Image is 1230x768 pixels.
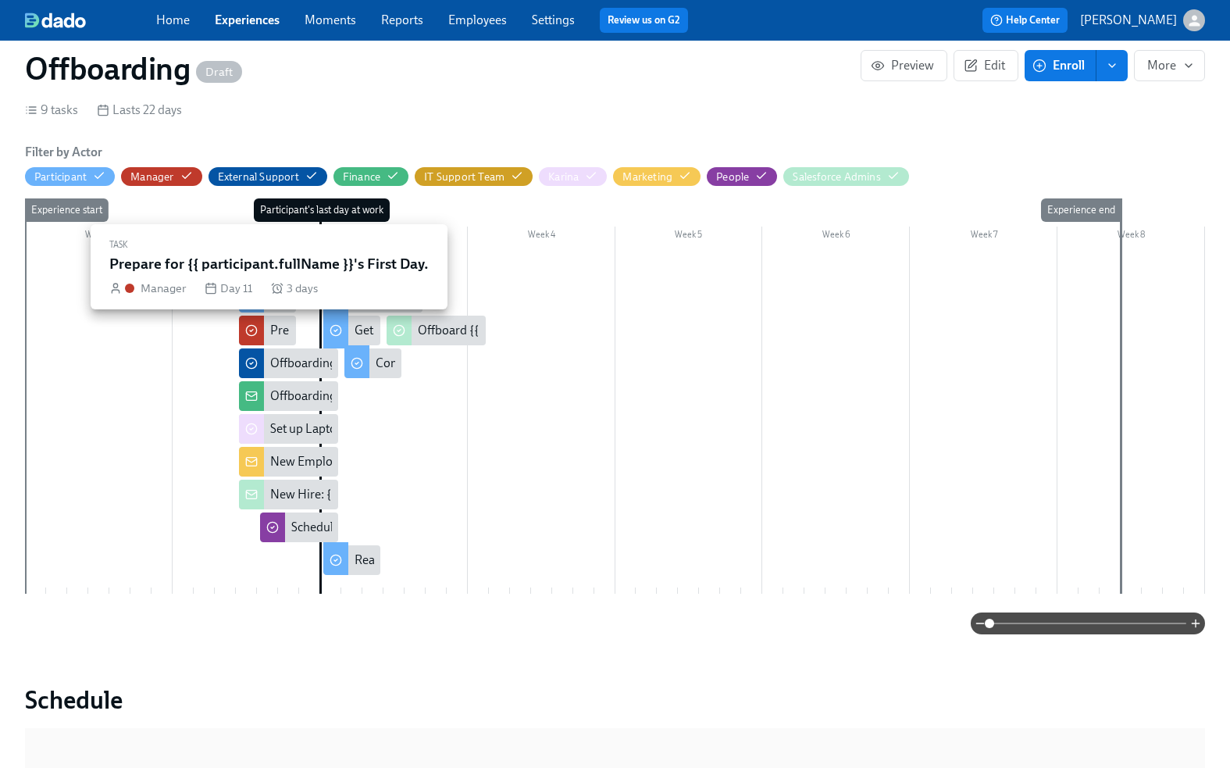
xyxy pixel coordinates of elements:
[97,102,182,119] div: Lasts 22 days
[239,480,338,509] div: New Hire: {{ participant.fullName }}, starting {{ participant.startDate | MMMM Do }}
[1134,50,1205,81] button: More
[109,254,429,274] h5: Prepare for {{ participant.fullName }}'s First Day.
[793,170,880,184] div: Hide Salesforce Admins
[415,167,533,186] button: IT Support Team
[355,552,478,569] div: Read the InfoSec Policy
[615,227,763,247] div: Week 5
[215,13,280,27] a: Experiences
[622,170,672,184] div: Hide Marketing
[25,13,156,28] a: dado
[239,447,338,477] div: New Employee Hire: {{ participant.fullName }}, starting {{ participant.startDate | MMMM Do }}
[25,198,109,222] div: Experience start
[418,322,690,339] div: Offboard {{ participant.fullName }} from Salesforce
[305,13,356,27] a: Moments
[344,348,401,378] div: Complete your I-9
[1080,12,1177,29] p: [PERSON_NAME]
[1096,50,1128,81] button: enroll
[1057,227,1205,247] div: Week 8
[239,414,338,444] div: Set up Laptop return to departing employee {{ participant.fullName }}
[608,13,680,28] a: Review us on G2
[333,167,408,186] button: Finance
[25,684,1205,716] h2: Schedule
[387,316,486,345] div: Offboard {{ participant.fullName }} from Salesforce
[532,13,575,27] a: Settings
[762,227,910,247] div: Week 6
[25,50,242,88] h1: Offboarding
[1025,50,1096,81] button: Enroll
[270,486,713,503] div: New Hire: {{ participant.fullName }}, starting {{ participant.startDate | MMMM Do }}
[910,227,1057,247] div: Week 7
[270,453,768,470] div: New Employee Hire: {{ participant.fullName }}, starting {{ participant.startDate | MMMM Do }}
[130,170,173,184] div: Hide Manager
[954,50,1018,81] button: Edit
[468,227,615,247] div: Week 4
[376,355,472,372] div: Complete your I-9
[1041,198,1121,222] div: Experience end
[613,167,701,186] button: Marketing
[270,322,528,339] div: Prepare for {{ participant.fullName }}'s First Day.
[448,13,507,27] a: Employees
[1147,58,1192,73] span: More
[25,13,86,28] img: dado
[209,167,327,186] button: External Support
[424,170,504,184] div: IT Support Team
[982,8,1068,33] button: Help Center
[990,13,1060,28] span: Help Center
[343,170,380,184] div: Hide Finance
[121,167,201,186] button: Manager
[291,519,653,536] div: Schedule Benefits Meeting for US new hire {{ participant.fullName }}
[716,170,749,184] div: Hide People
[218,170,299,184] div: Hide External Support
[967,58,1005,73] span: Edit
[239,316,296,345] div: Prepare for {{ participant.fullName }}'s First Day.
[287,280,318,297] span: 3 days
[381,13,423,27] a: Reports
[25,102,78,119] div: 9 tasks
[874,58,934,73] span: Preview
[548,170,579,184] div: Hide Karina
[861,50,947,81] button: Preview
[270,355,761,372] div: Offboarding Alert {{ participant.fullName }}, departing {{ participant.endDate | MMMM Do }}
[205,280,252,297] div: Day 11
[109,237,429,254] div: Task
[1036,58,1085,73] span: Enroll
[25,167,115,186] button: Participant
[196,66,242,78] span: Draft
[600,8,688,33] button: Review us on G2
[270,420,639,438] div: Set up Laptop return to departing employee {{ participant.fullName }}
[323,545,380,575] div: Read the InfoSec Policy
[239,381,338,411] div: Offboarding alert: {{ participant.fullName }}, last day {{ participant.startDate | MMMM Do }}
[270,388,754,405] div: Offboarding alert: {{ participant.fullName }}, last day {{ participant.startDate | MMMM Do }}
[141,280,186,297] div: Manager
[1080,9,1205,31] button: [PERSON_NAME]
[254,198,390,222] div: Participant's last day at work
[34,170,87,184] div: Hide Participant
[539,167,607,186] button: Karina
[260,513,338,542] div: Schedule Benefits Meeting for US new hire {{ participant.fullName }}
[25,144,102,161] h6: Filter by Actor
[783,167,908,186] button: Salesforce Admins
[355,322,512,339] div: Get your essential tools set up
[239,348,338,378] div: Offboarding Alert {{ participant.fullName }}, departing {{ participant.endDate | MMMM Do }}
[323,316,380,345] div: Get your essential tools set up
[156,13,190,27] a: Home
[707,167,777,186] button: People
